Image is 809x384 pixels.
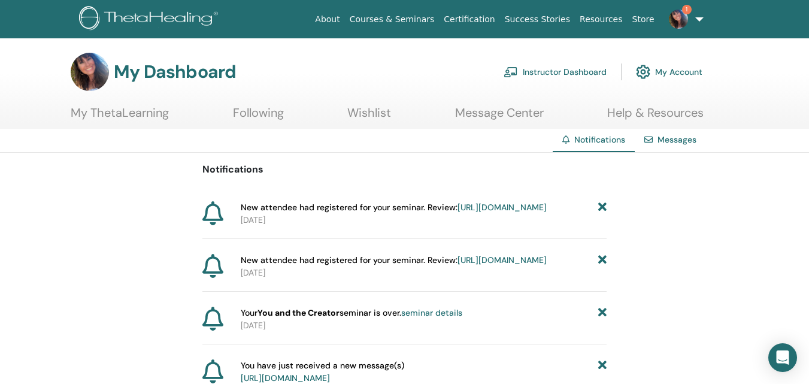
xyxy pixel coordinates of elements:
[241,373,330,383] a: [URL][DOMAIN_NAME]
[504,59,607,85] a: Instructor Dashboard
[233,105,284,129] a: Following
[574,134,625,145] span: Notifications
[457,255,547,265] a: [URL][DOMAIN_NAME]
[439,8,499,31] a: Certification
[114,61,236,83] h3: My Dashboard
[71,53,109,91] img: default.jpg
[401,307,462,318] a: seminar details
[241,307,462,319] span: Your seminar is over.
[202,162,607,177] p: Notifications
[241,201,547,214] span: New attendee had registered for your seminar. Review:
[455,105,544,129] a: Message Center
[457,202,547,213] a: [URL][DOMAIN_NAME]
[241,267,607,279] p: [DATE]
[79,6,222,33] img: logo.png
[768,343,797,372] div: Open Intercom Messenger
[636,59,702,85] a: My Account
[257,307,340,318] strong: You and the Creator
[504,66,518,77] img: chalkboard-teacher.svg
[657,134,696,145] a: Messages
[345,8,440,31] a: Courses & Seminars
[575,8,628,31] a: Resources
[500,8,575,31] a: Success Stories
[310,8,344,31] a: About
[628,8,659,31] a: Store
[241,254,547,267] span: New attendee had registered for your seminar. Review:
[669,10,688,29] img: default.jpg
[347,105,391,129] a: Wishlist
[71,105,169,129] a: My ThetaLearning
[607,105,704,129] a: Help & Resources
[241,319,607,332] p: [DATE]
[682,5,692,14] span: 1
[241,214,607,226] p: [DATE]
[636,62,650,82] img: cog.svg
